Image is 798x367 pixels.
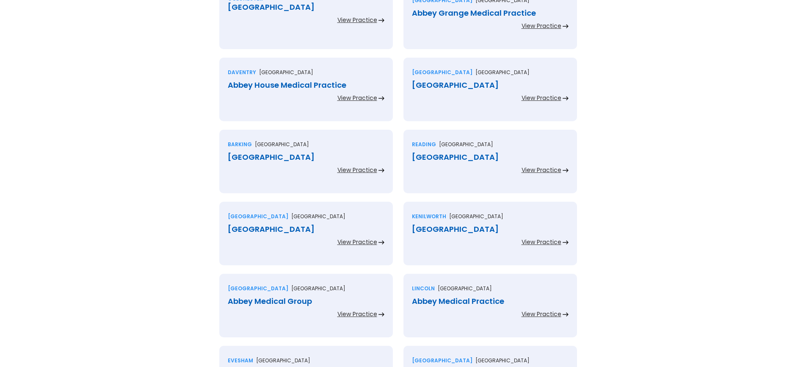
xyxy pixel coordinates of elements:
div: [GEOGRAPHIC_DATA] [228,284,288,293]
a: Daventry[GEOGRAPHIC_DATA]Abbey House Medical PracticeView Practice [219,58,393,130]
div: [GEOGRAPHIC_DATA] [412,356,472,365]
p: [GEOGRAPHIC_DATA] [255,140,309,149]
p: [GEOGRAPHIC_DATA] [259,68,313,77]
div: Abbey House Medical Practice [228,81,384,89]
div: View Practice [522,310,561,318]
div: View Practice [522,94,561,102]
div: View Practice [337,16,377,24]
div: Abbey Grange Medical Practice [412,9,569,17]
a: Lincoln[GEOGRAPHIC_DATA]Abbey Medical PracticeView Practice [403,274,577,346]
div: [GEOGRAPHIC_DATA] [412,81,569,89]
div: View Practice [337,94,377,102]
div: [GEOGRAPHIC_DATA] [228,3,384,11]
a: [GEOGRAPHIC_DATA][GEOGRAPHIC_DATA][GEOGRAPHIC_DATA]View Practice [219,202,393,274]
p: [GEOGRAPHIC_DATA] [291,284,345,293]
a: Barking[GEOGRAPHIC_DATA][GEOGRAPHIC_DATA]View Practice [219,130,393,202]
div: Evesham [228,356,253,365]
p: [GEOGRAPHIC_DATA] [475,68,530,77]
p: [GEOGRAPHIC_DATA] [449,212,503,221]
p: [GEOGRAPHIC_DATA] [439,140,493,149]
div: View Practice [522,238,561,246]
p: [GEOGRAPHIC_DATA] [475,356,530,365]
div: [GEOGRAPHIC_DATA] [412,225,569,234]
div: Barking [228,140,252,149]
a: Kenilworth[GEOGRAPHIC_DATA][GEOGRAPHIC_DATA]View Practice [403,202,577,274]
p: [GEOGRAPHIC_DATA] [438,284,492,293]
div: Abbey Medical Group [228,297,384,306]
div: View Practice [337,166,377,174]
div: Reading [412,140,436,149]
div: [GEOGRAPHIC_DATA] [228,212,288,221]
a: [GEOGRAPHIC_DATA][GEOGRAPHIC_DATA][GEOGRAPHIC_DATA]View Practice [403,58,577,130]
div: View Practice [337,238,377,246]
a: Reading[GEOGRAPHIC_DATA][GEOGRAPHIC_DATA]View Practice [403,130,577,202]
p: [GEOGRAPHIC_DATA] [256,356,310,365]
div: [GEOGRAPHIC_DATA] [412,68,472,77]
div: View Practice [337,310,377,318]
a: [GEOGRAPHIC_DATA][GEOGRAPHIC_DATA]Abbey Medical GroupView Practice [219,274,393,346]
div: View Practice [522,166,561,174]
div: [GEOGRAPHIC_DATA] [412,153,569,161]
p: [GEOGRAPHIC_DATA] [291,212,345,221]
div: Lincoln [412,284,435,293]
div: [GEOGRAPHIC_DATA] [228,153,384,161]
div: Daventry [228,68,256,77]
div: Abbey Medical Practice [412,297,569,306]
div: [GEOGRAPHIC_DATA] [228,225,384,234]
div: View Practice [522,22,561,30]
div: Kenilworth [412,212,446,221]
